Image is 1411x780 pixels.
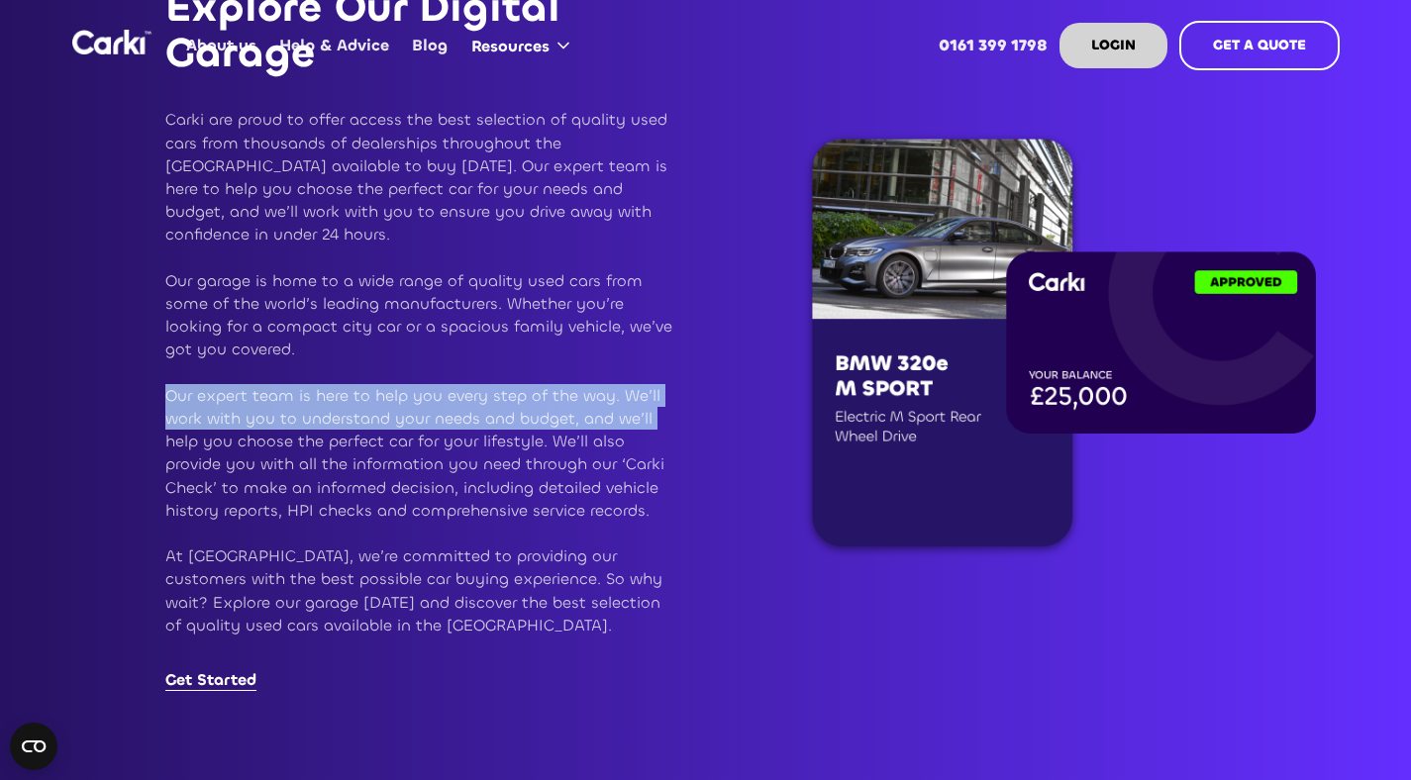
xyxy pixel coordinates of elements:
[1059,23,1167,68] a: LOGIN
[165,669,256,691] a: Get Started
[401,7,459,84] a: Blog
[165,108,678,636] p: Carki are proud to offer access the best selection of quality used cars from thousands of dealers...
[175,7,268,84] a: About us
[939,35,1048,55] strong: 0161 399 1798
[10,723,57,770] button: Open CMP widget
[459,8,589,83] div: Resources
[1213,36,1306,54] strong: GET A QUOTE
[268,7,401,84] a: Help & Advice
[471,36,550,57] div: Resources
[927,7,1058,84] a: 0161 399 1798
[72,30,151,54] a: home
[72,30,151,54] img: Logo
[1091,36,1136,54] strong: LOGIN
[1179,21,1340,70] a: GET A QUOTE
